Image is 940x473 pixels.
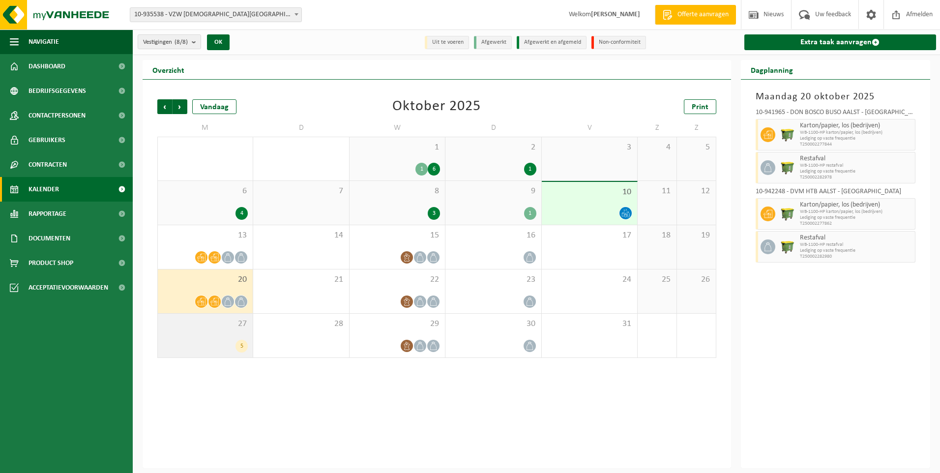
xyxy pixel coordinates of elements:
[29,30,59,54] span: Navigatie
[800,215,913,221] span: Lediging op vaste frequentie
[29,202,66,226] span: Rapportage
[258,186,344,197] span: 7
[235,207,248,220] div: 4
[517,36,587,49] li: Afgewerkt en afgemeld
[524,163,536,176] div: 1
[428,163,440,176] div: 6
[591,36,646,49] li: Non-conformiteit
[682,142,711,153] span: 5
[682,186,711,197] span: 12
[130,7,302,22] span: 10-935538 - VZW PRIESTER DAENS COLLEGE - AALST
[450,186,536,197] span: 9
[29,251,73,275] span: Product Shop
[643,186,672,197] span: 11
[675,10,731,20] span: Offerte aanvragen
[547,187,632,198] span: 10
[29,177,59,202] span: Kalender
[684,99,716,114] a: Print
[643,230,672,241] span: 18
[415,163,428,176] div: 1
[524,207,536,220] div: 1
[29,128,65,152] span: Gebruikers
[800,130,913,136] span: WB-1100-HP karton/papier, los (bedrijven)
[450,319,536,329] span: 30
[800,175,913,180] span: T250002282978
[643,142,672,153] span: 4
[800,169,913,175] span: Lediging op vaste frequentie
[682,274,711,285] span: 26
[354,142,440,153] span: 1
[392,99,481,114] div: Oktober 2025
[428,207,440,220] div: 3
[744,34,937,50] a: Extra taak aanvragen
[445,119,541,137] td: D
[800,155,913,163] span: Restafval
[163,319,248,329] span: 27
[780,160,795,175] img: WB-1100-HPE-GN-50
[756,89,916,104] h3: Maandag 20 oktober 2025
[756,188,916,198] div: 10-942248 - DVM HTB AALST - [GEOGRAPHIC_DATA]
[692,103,708,111] span: Print
[780,239,795,254] img: WB-1100-HPE-GN-50
[143,60,194,79] h2: Overzicht
[741,60,803,79] h2: Dagplanning
[800,242,913,248] span: WB-1100-HP restafval
[425,36,469,49] li: Uit te voeren
[591,11,640,18] strong: [PERSON_NAME]
[756,109,916,119] div: 10-941965 - DON BOSCO BUSO AALST - [GEOGRAPHIC_DATA]
[157,119,253,137] td: M
[474,36,512,49] li: Afgewerkt
[258,319,344,329] span: 28
[29,54,65,79] span: Dashboard
[800,136,913,142] span: Lediging op vaste frequentie
[682,230,711,241] span: 19
[143,35,188,50] span: Vestigingen
[354,274,440,285] span: 22
[29,152,67,177] span: Contracten
[175,39,188,45] count: (8/8)
[450,230,536,241] span: 16
[29,103,86,128] span: Contactpersonen
[130,8,301,22] span: 10-935538 - VZW PRIESTER DAENS COLLEGE - AALST
[547,274,632,285] span: 24
[192,99,236,114] div: Vandaag
[450,274,536,285] span: 23
[163,274,248,285] span: 20
[800,201,913,209] span: Karton/papier, los (bedrijven)
[258,274,344,285] span: 21
[800,122,913,130] span: Karton/papier, los (bedrijven)
[163,230,248,241] span: 13
[29,79,86,103] span: Bedrijfsgegevens
[800,234,913,242] span: Restafval
[29,226,70,251] span: Documenten
[638,119,677,137] td: Z
[354,186,440,197] span: 8
[800,254,913,260] span: T250002282980
[800,248,913,254] span: Lediging op vaste frequentie
[350,119,445,137] td: W
[207,34,230,50] button: OK
[780,127,795,142] img: WB-1100-HPE-GN-50
[354,319,440,329] span: 29
[163,186,248,197] span: 6
[450,142,536,153] span: 2
[258,230,344,241] span: 14
[643,274,672,285] span: 25
[800,163,913,169] span: WB-1100-HP restafval
[677,119,716,137] td: Z
[157,99,172,114] span: Vorige
[547,142,632,153] span: 3
[655,5,736,25] a: Offerte aanvragen
[800,142,913,148] span: T250002277844
[780,207,795,221] img: WB-1100-HPE-GN-50
[800,221,913,227] span: T250002277862
[235,340,248,353] div: 5
[253,119,349,137] td: D
[800,209,913,215] span: WB-1100-HP karton/papier, los (bedrijven)
[29,275,108,300] span: Acceptatievoorwaarden
[354,230,440,241] span: 15
[542,119,638,137] td: V
[173,99,187,114] span: Volgende
[138,34,201,49] button: Vestigingen(8/8)
[547,230,632,241] span: 17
